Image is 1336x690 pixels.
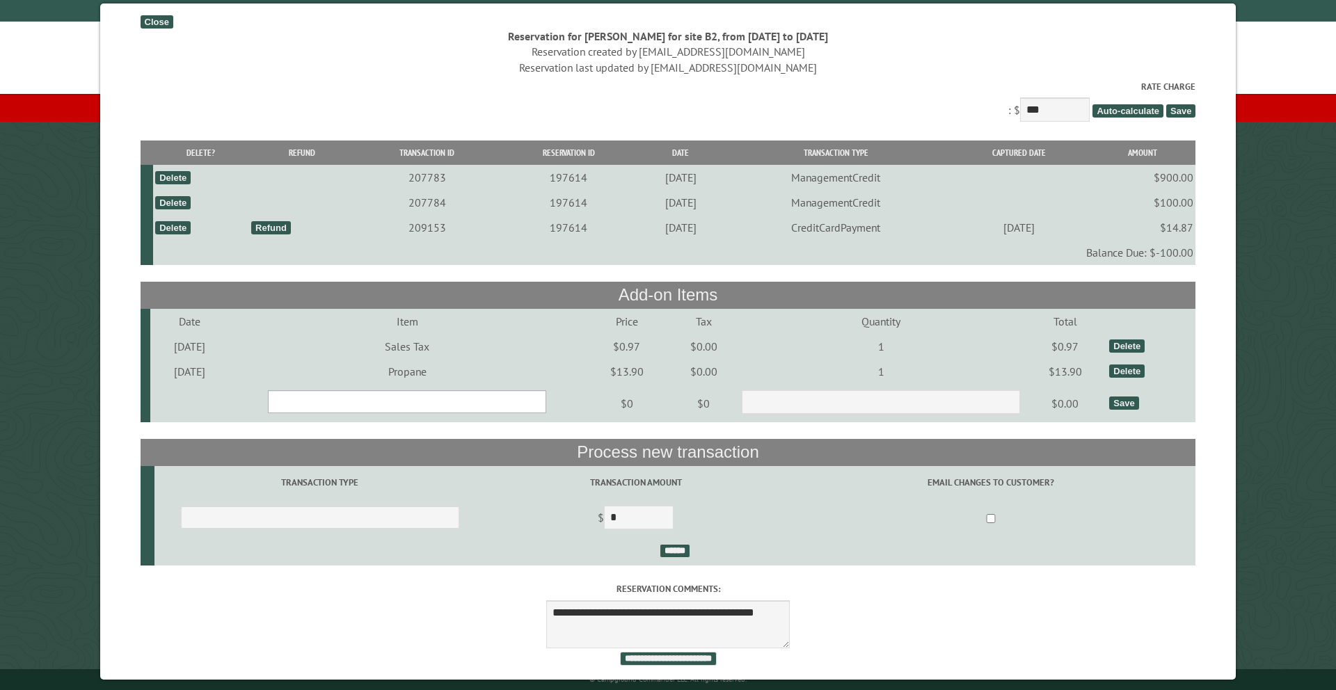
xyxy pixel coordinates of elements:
[249,141,355,165] th: Refund
[739,334,1024,359] td: 1
[488,476,784,489] label: Transaction Amount
[1090,215,1195,240] td: $14.87
[637,190,723,215] td: [DATE]
[739,359,1024,384] td: 1
[150,309,230,334] td: Date
[1024,334,1108,359] td: $0.97
[1109,339,1145,353] div: Delete
[153,240,1195,265] td: Balance Due: $-100.00
[584,309,669,334] td: Price
[1090,141,1195,165] th: Amount
[153,141,249,165] th: Delete?
[788,476,1193,489] label: Email changes to customer?
[500,190,638,215] td: 197614
[141,282,1196,308] th: Add-on Items
[150,334,230,359] td: [DATE]
[150,359,230,384] td: [DATE]
[724,215,948,240] td: CreditCardPayment
[584,384,669,423] td: $0
[230,359,585,384] td: Propane
[637,141,723,165] th: Date
[355,141,500,165] th: Transaction ID
[1109,364,1145,378] div: Delete
[141,15,173,29] div: Close
[724,190,948,215] td: ManagementCredit
[155,221,191,234] div: Delete
[230,309,585,334] td: Item
[669,334,739,359] td: $0.00
[141,29,1196,44] div: Reservation for [PERSON_NAME] for site B2, from [DATE] to [DATE]
[1024,359,1108,384] td: $13.90
[948,215,1090,240] td: [DATE]
[669,359,739,384] td: $0.00
[1024,384,1108,423] td: $0.00
[500,141,638,165] th: Reservation ID
[500,215,638,240] td: 197614
[1090,190,1195,215] td: $100.00
[739,309,1024,334] td: Quantity
[589,675,747,684] small: © Campground Commander LLC. All rights reserved.
[230,334,585,359] td: Sales Tax
[141,80,1196,93] label: Rate Charge
[637,165,723,190] td: [DATE]
[1166,104,1195,118] span: Save
[141,60,1196,75] div: Reservation last updated by [EMAIL_ADDRESS][DOMAIN_NAME]
[486,499,786,538] td: $
[584,359,669,384] td: $13.90
[155,171,191,184] div: Delete
[669,309,739,334] td: Tax
[141,80,1196,125] div: : $
[355,190,500,215] td: 207784
[157,476,484,489] label: Transaction Type
[155,196,191,209] div: Delete
[724,141,948,165] th: Transaction Type
[724,165,948,190] td: ManagementCredit
[1109,396,1138,410] div: Save
[1024,309,1108,334] td: Total
[355,215,500,240] td: 209153
[669,384,739,423] td: $0
[141,582,1196,595] label: Reservation comments:
[584,334,669,359] td: $0.97
[1090,165,1195,190] td: $900.00
[500,165,638,190] td: 197614
[637,215,723,240] td: [DATE]
[141,44,1196,59] div: Reservation created by [EMAIL_ADDRESS][DOMAIN_NAME]
[251,221,291,234] div: Refund
[1092,104,1163,118] span: Auto-calculate
[355,165,500,190] td: 207783
[948,141,1090,165] th: Captured Date
[141,439,1196,465] th: Process new transaction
